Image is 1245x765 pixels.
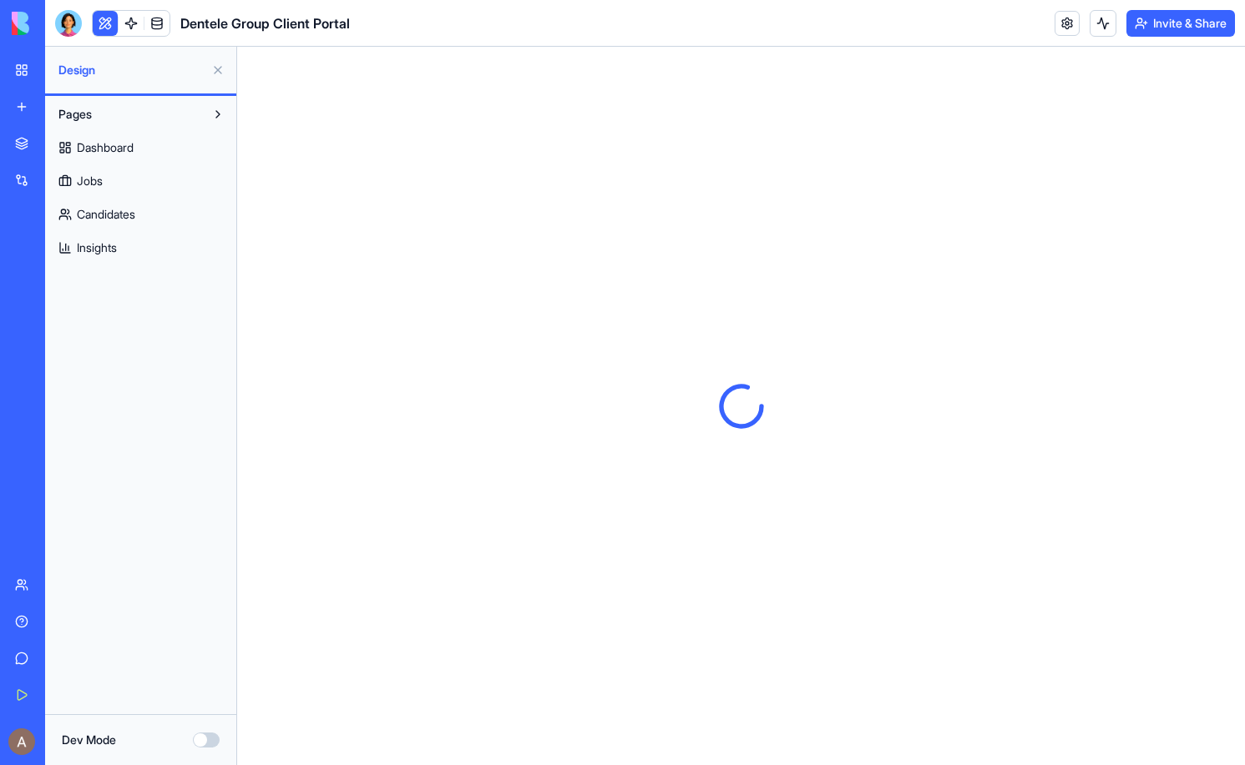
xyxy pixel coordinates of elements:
span: Candidates [77,206,135,223]
span: Dashboard [77,139,134,156]
span: Pages [58,106,92,123]
img: logo [12,12,115,35]
a: Candidates [50,201,231,228]
a: Dashboard [50,134,231,161]
span: Insights [77,239,117,256]
label: Dev Mode [62,732,116,748]
img: ACg8ocJV6D3_6rN2XWQ9gC4Su6cEn1tsy63u5_3HgxpMOOOGh7gtYg=s96-c [8,728,35,755]
a: Insights [50,234,231,261]
span: Dentele Group Client Portal [180,13,350,33]
button: Invite & Share [1126,10,1235,37]
span: Jobs [77,173,103,189]
a: Jobs [50,168,231,194]
button: Pages [50,101,205,128]
span: Design [58,62,205,78]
